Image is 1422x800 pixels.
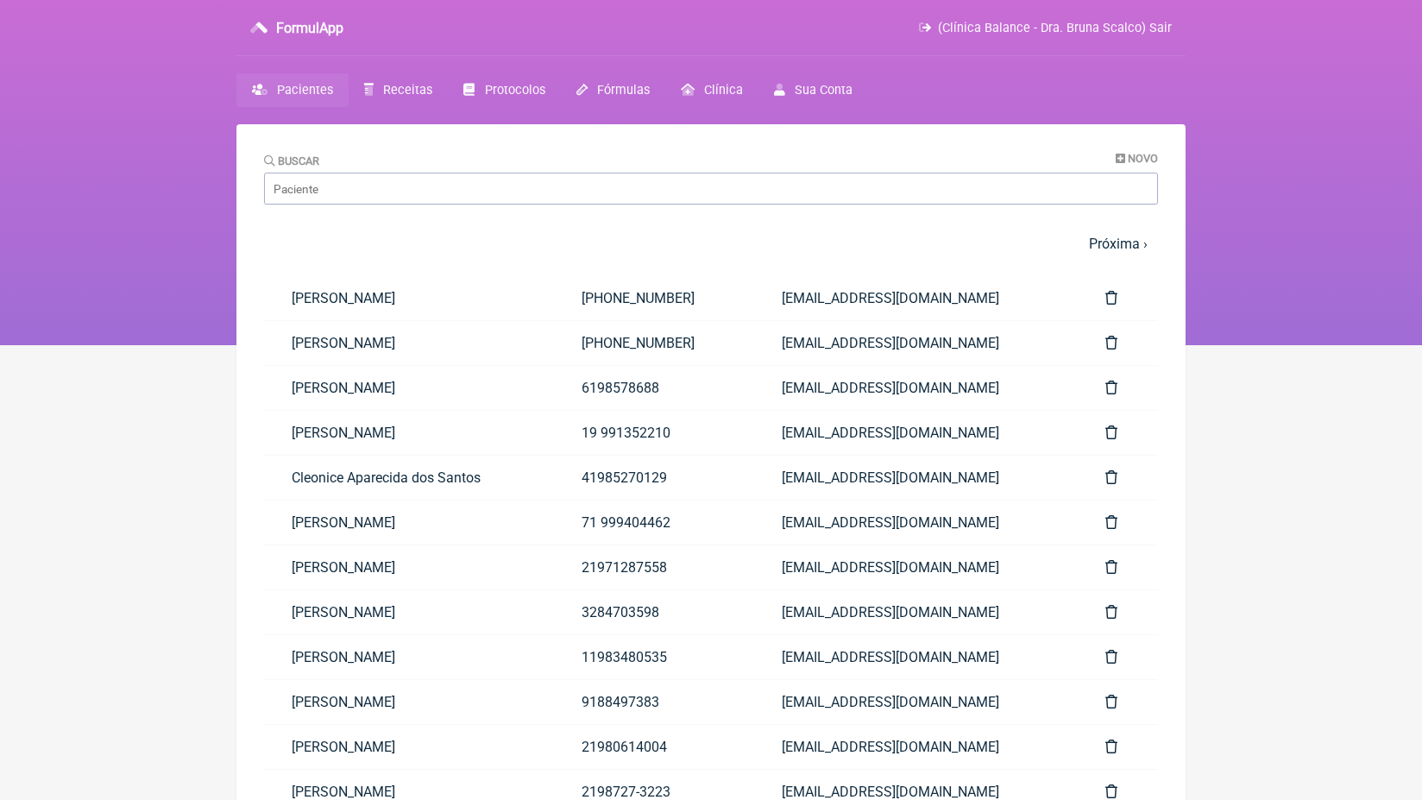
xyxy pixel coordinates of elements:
a: (Clínica Balance - Dra. Bruna Scalco) Sair [919,21,1172,35]
a: 11983480535 [554,635,754,679]
a: [EMAIL_ADDRESS][DOMAIN_NAME] [754,501,1078,545]
a: Protocolos [448,73,560,107]
span: Novo [1128,152,1158,165]
a: Pacientes [236,73,349,107]
a: [PHONE_NUMBER] [554,276,754,320]
a: [PERSON_NAME] [264,321,554,365]
a: 21971287558 [554,545,754,589]
a: [PHONE_NUMBER] [554,321,754,365]
a: [PERSON_NAME] [264,635,554,679]
a: [EMAIL_ADDRESS][DOMAIN_NAME] [754,366,1078,410]
a: [EMAIL_ADDRESS][DOMAIN_NAME] [754,635,1078,679]
a: Clínica [665,73,758,107]
a: Receitas [349,73,448,107]
a: [PERSON_NAME] [264,680,554,724]
nav: pager [264,225,1158,262]
span: Fórmulas [597,83,650,98]
a: [EMAIL_ADDRESS][DOMAIN_NAME] [754,680,1078,724]
a: [PERSON_NAME] [264,590,554,634]
a: [PERSON_NAME] [264,366,554,410]
span: Protocolos [485,83,545,98]
a: [PERSON_NAME] [264,411,554,455]
a: [EMAIL_ADDRESS][DOMAIN_NAME] [754,276,1078,320]
a: 6198578688 [554,366,754,410]
a: [PERSON_NAME] [264,276,554,320]
label: Buscar [264,154,319,167]
a: 9188497383 [554,680,754,724]
h3: FormulApp [276,20,343,36]
a: [EMAIL_ADDRESS][DOMAIN_NAME] [754,590,1078,634]
span: (Clínica Balance - Dra. Bruna Scalco) Sair [938,21,1172,35]
a: [EMAIL_ADDRESS][DOMAIN_NAME] [754,545,1078,589]
a: 71 999404462 [554,501,754,545]
a: Sua Conta [758,73,868,107]
a: 21980614004 [554,725,754,769]
a: Fórmulas [561,73,665,107]
a: 3284703598 [554,590,754,634]
a: [PERSON_NAME] [264,501,554,545]
a: [PERSON_NAME] [264,545,554,589]
input: Paciente [264,173,1158,205]
span: Receitas [383,83,432,98]
span: Sua Conta [795,83,853,98]
a: 41985270129 [554,456,754,500]
a: Cleonice Aparecida dos Santos [264,456,554,500]
a: Novo [1116,152,1158,165]
span: Pacientes [277,83,333,98]
a: [EMAIL_ADDRESS][DOMAIN_NAME] [754,411,1078,455]
a: [EMAIL_ADDRESS][DOMAIN_NAME] [754,456,1078,500]
span: Clínica [704,83,743,98]
a: [EMAIL_ADDRESS][DOMAIN_NAME] [754,321,1078,365]
a: [PERSON_NAME] [264,725,554,769]
a: Próxima › [1089,236,1148,252]
a: 19 991352210 [554,411,754,455]
a: [EMAIL_ADDRESS][DOMAIN_NAME] [754,725,1078,769]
